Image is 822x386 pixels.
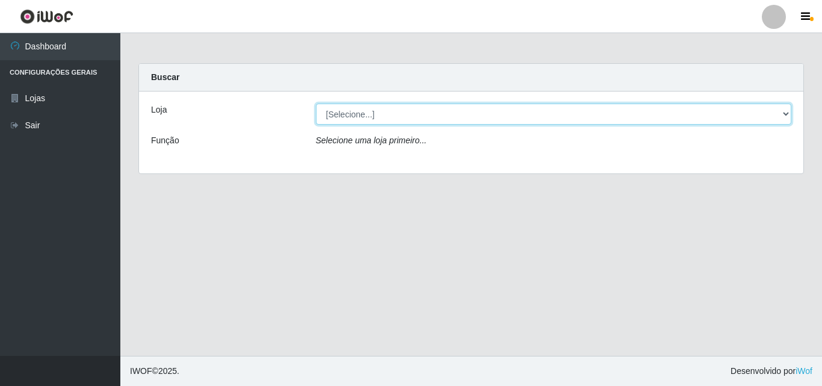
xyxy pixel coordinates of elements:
[731,365,812,378] span: Desenvolvido por
[20,9,73,24] img: CoreUI Logo
[130,366,152,376] span: IWOF
[316,135,427,145] i: Selecione uma loja primeiro...
[130,365,179,378] span: © 2025 .
[151,134,179,147] label: Função
[151,104,167,116] label: Loja
[796,366,812,376] a: iWof
[151,72,179,82] strong: Buscar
